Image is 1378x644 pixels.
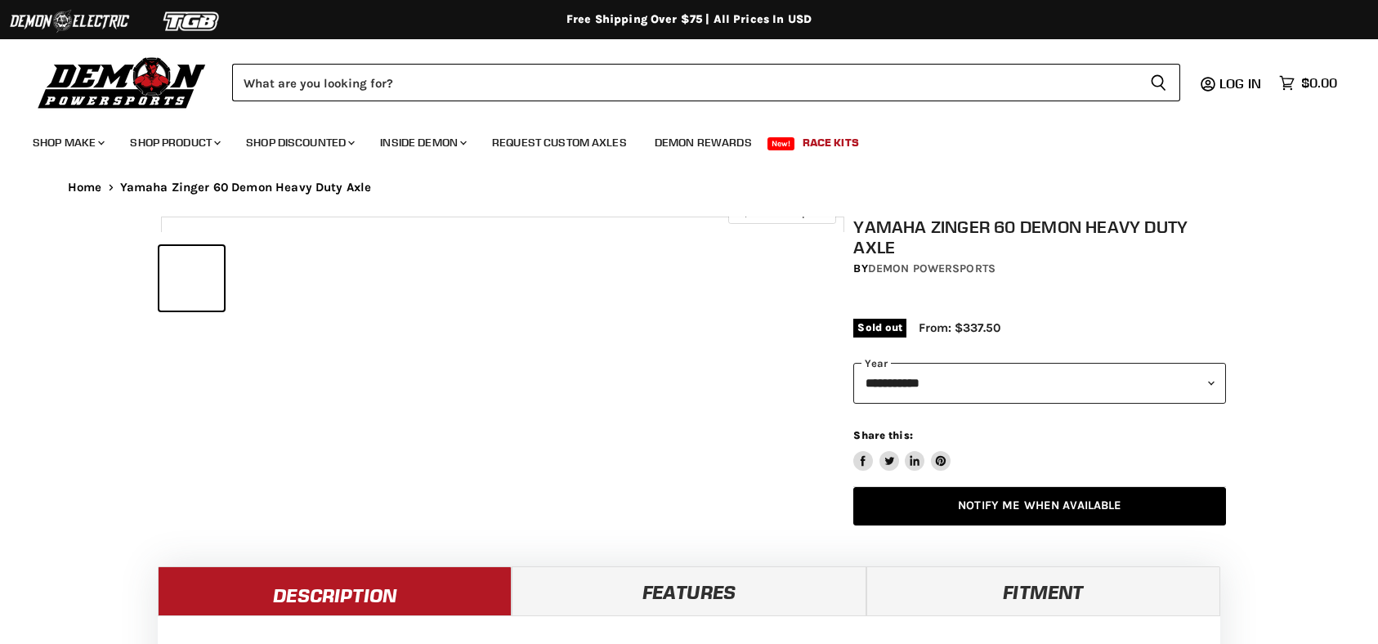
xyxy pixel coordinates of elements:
[368,126,476,159] a: Inside Demon
[853,429,912,441] span: Share this:
[736,206,827,218] span: Click to expand
[8,6,131,37] img: Demon Electric Logo 2
[131,6,253,37] img: TGB Logo 2
[20,119,1333,159] ul: Main menu
[642,126,764,159] a: Demon Rewards
[234,126,365,159] a: Shop Discounted
[158,566,512,615] a: Description
[35,12,1343,27] div: Free Shipping Over $75 | All Prices In USD
[232,64,1180,101] form: Product
[68,181,102,195] a: Home
[853,319,906,337] span: Sold out
[853,428,951,472] aside: Share this:
[767,137,795,150] span: New!
[480,126,639,159] a: Request Custom Axles
[1137,64,1180,101] button: Search
[20,126,114,159] a: Shop Make
[853,260,1226,278] div: by
[1219,75,1261,92] span: Log in
[853,363,1226,403] select: year
[33,53,212,111] img: Demon Powersports
[120,181,372,195] span: Yamaha Zinger 60 Demon Heavy Duty Axle
[853,217,1226,257] h1: Yamaha Zinger 60 Demon Heavy Duty Axle
[790,126,871,159] a: Race Kits
[232,64,1137,101] input: Search
[1212,76,1271,91] a: Log in
[118,126,230,159] a: Shop Product
[35,181,1343,195] nav: Breadcrumbs
[1301,75,1337,91] span: $0.00
[853,487,1226,525] a: Notify Me When Available
[919,320,1000,335] span: From: $337.50
[1271,71,1345,95] a: $0.00
[866,566,1220,615] a: Fitment
[512,566,866,615] a: Features
[159,246,224,311] button: IMAGE thumbnail
[868,262,995,275] a: Demon Powersports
